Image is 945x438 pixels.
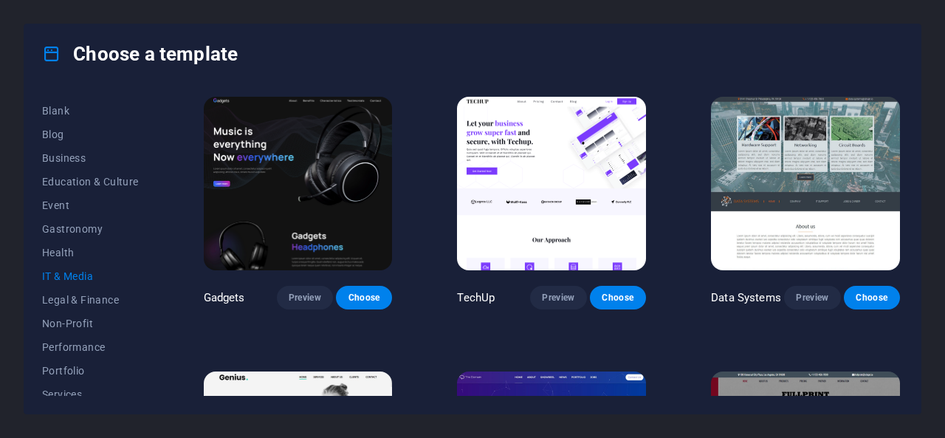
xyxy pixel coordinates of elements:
span: Choose [602,292,634,304]
img: Data Systems [711,97,900,271]
button: Blog [42,123,139,146]
p: Gadgets [204,290,245,305]
button: Preview [530,286,586,309]
span: Education & Culture [42,176,139,188]
img: Gadgets [204,97,393,271]
span: Portfolio [42,365,139,377]
span: Services [42,389,139,400]
span: Non-Profit [42,318,139,329]
span: Preview [289,292,321,304]
button: Non-Profit [42,312,139,335]
button: Preview [784,286,840,309]
button: Performance [42,335,139,359]
button: Preview [277,286,333,309]
button: Education & Culture [42,170,139,194]
button: Legal & Finance [42,288,139,312]
button: Choose [844,286,900,309]
button: Services [42,383,139,406]
p: TechUp [457,290,495,305]
button: Business [42,146,139,170]
span: Choose [348,292,380,304]
span: IT & Media [42,270,139,282]
span: Preview [796,292,828,304]
p: Data Systems [711,290,781,305]
img: TechUp [457,97,646,271]
button: Portfolio [42,359,139,383]
span: Health [42,247,139,259]
button: Choose [336,286,392,309]
span: Performance [42,341,139,353]
span: Legal & Finance [42,294,139,306]
span: Blank [42,105,139,117]
span: Gastronomy [42,223,139,235]
span: Business [42,152,139,164]
h4: Choose a template [42,42,238,66]
button: Choose [590,286,646,309]
span: Blog [42,129,139,140]
button: Health [42,241,139,264]
span: Preview [542,292,574,304]
span: Choose [856,292,888,304]
button: Event [42,194,139,217]
button: IT & Media [42,264,139,288]
span: Event [42,199,139,211]
button: Gastronomy [42,217,139,241]
button: Blank [42,99,139,123]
